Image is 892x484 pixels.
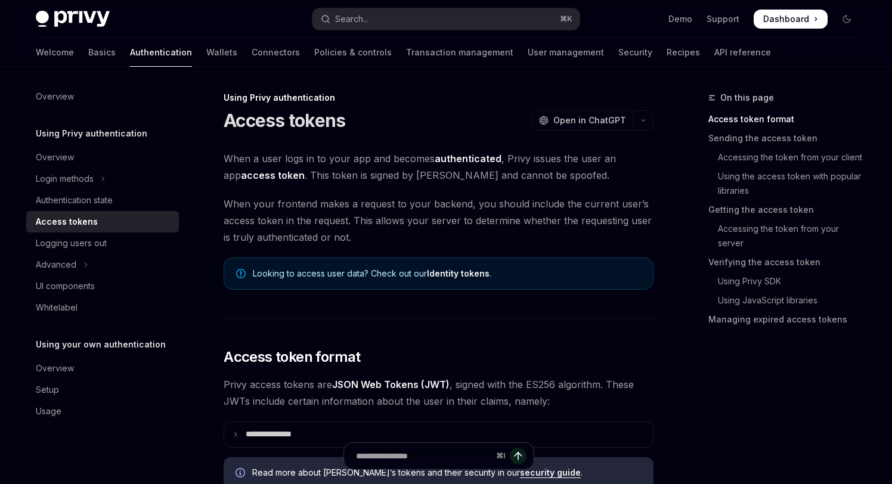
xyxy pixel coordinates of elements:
div: Whitelabel [36,300,78,315]
a: Recipes [667,38,700,67]
div: Overview [36,89,74,104]
a: Transaction management [406,38,513,67]
a: Using the access token with popular libraries [708,167,866,200]
button: Open in ChatGPT [531,110,633,131]
div: Setup [36,383,59,397]
span: Privy access tokens are , signed with the ES256 algorithm. These JWTs include certain information... [224,376,653,409]
button: Open search [312,8,580,30]
span: When a user logs in to your app and becomes , Privy issues the user an app . This token is signed... [224,150,653,184]
div: Authentication state [36,193,113,207]
a: Overview [26,358,179,379]
h1: Access tokens [224,110,345,131]
div: Search... [335,12,368,26]
strong: authenticated [435,153,501,165]
a: Overview [26,86,179,107]
a: Dashboard [754,10,828,29]
a: Sending the access token [708,129,866,148]
div: Advanced [36,257,76,272]
svg: Note [236,269,246,278]
span: Access token format [224,348,361,367]
h5: Using your own authentication [36,337,166,352]
a: Usage [26,401,179,422]
a: Using Privy SDK [708,272,866,291]
img: dark logo [36,11,110,27]
a: Managing expired access tokens [708,310,866,329]
a: JSON Web Tokens (JWT) [332,378,450,391]
div: Overview [36,361,74,376]
button: Toggle Login methods section [26,168,179,190]
a: Policies & controls [314,38,392,67]
a: Using JavaScript libraries [708,291,866,310]
span: Open in ChatGPT [553,114,626,126]
strong: access token [241,169,305,181]
a: Verifying the access token [708,253,866,272]
a: Identity tokens [427,268,490,279]
div: Access tokens [36,215,98,229]
div: UI components [36,279,95,293]
div: Usage [36,404,61,418]
span: ⌘ K [560,14,572,24]
a: Access tokens [26,211,179,232]
a: Connectors [252,38,300,67]
h5: Using Privy authentication [36,126,147,141]
a: Overview [26,147,179,168]
button: Toggle dark mode [837,10,856,29]
a: Support [707,13,739,25]
a: Authentication state [26,190,179,211]
button: Send message [510,448,526,464]
span: Looking to access user data? Check out our . [253,268,641,280]
a: Whitelabel [26,297,179,318]
div: Logging users out [36,236,107,250]
span: When your frontend makes a request to your backend, you should include the current user’s access ... [224,196,653,246]
a: Welcome [36,38,74,67]
input: Ask a question... [356,443,491,469]
span: Dashboard [763,13,809,25]
a: Accessing the token from your client [708,148,866,167]
a: API reference [714,38,771,67]
a: Accessing the token from your server [708,219,866,253]
span: On this page [720,91,774,105]
a: Authentication [130,38,192,67]
a: Demo [668,13,692,25]
a: UI components [26,275,179,297]
a: Wallets [206,38,237,67]
button: Toggle Advanced section [26,254,179,275]
div: Overview [36,150,74,165]
a: Access token format [708,110,866,129]
div: Login methods [36,172,94,186]
div: Using Privy authentication [224,92,653,104]
a: Basics [88,38,116,67]
a: Setup [26,379,179,401]
a: User management [528,38,604,67]
a: Security [618,38,652,67]
a: Getting the access token [708,200,866,219]
a: Logging users out [26,232,179,254]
